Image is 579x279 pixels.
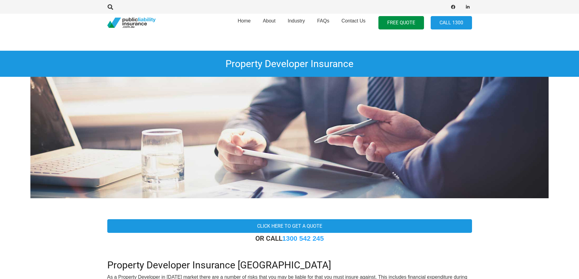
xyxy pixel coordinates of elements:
[449,3,457,11] a: Facebook
[335,12,371,34] a: Contact Us
[431,16,472,30] a: Call 1300
[288,18,305,23] span: Industry
[311,12,335,34] a: FAQs
[464,3,472,11] a: LinkedIn
[255,234,324,242] strong: OR CALL
[232,12,257,34] a: Home
[30,77,549,198] img: Public liability Insurance Cost
[107,219,472,233] a: Click here to get a quote
[378,16,424,30] a: FREE QUOTE
[107,252,472,271] h2: Property Developer Insurance [GEOGRAPHIC_DATA]
[317,18,329,23] span: FAQs
[281,12,311,34] a: Industry
[238,18,251,23] span: Home
[107,18,156,28] a: pli_logotransparent
[341,18,365,23] span: Contact Us
[263,18,276,23] span: About
[282,235,324,242] a: 1300 542 245
[105,4,117,10] a: Search
[257,12,282,34] a: About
